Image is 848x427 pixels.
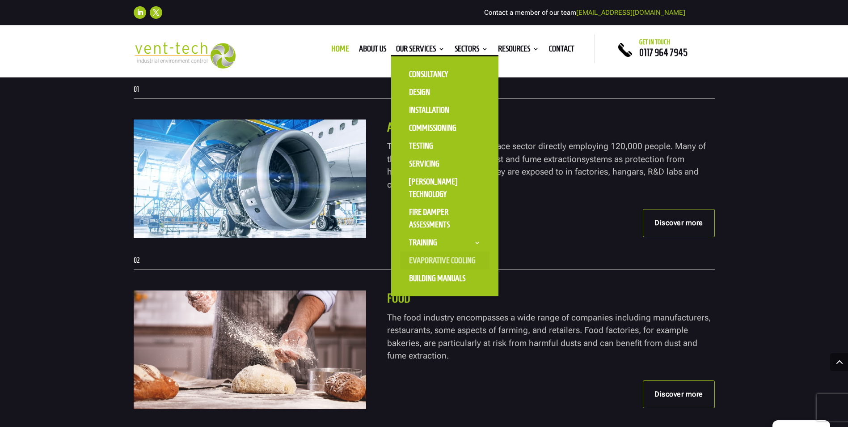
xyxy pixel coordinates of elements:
a: Installation [400,101,489,119]
img: 2023-09-27T08_35_16.549ZVENT-TECH---Clear-background [134,42,236,68]
span: Aerospace [387,120,440,134]
a: Resources [498,46,539,56]
span: Contact a member of our team [484,9,685,17]
a: Discover more [643,380,715,408]
a: Commissioning [400,119,489,137]
a: Consultancy [400,65,489,83]
a: Building Manuals [400,269,489,287]
a: Follow on X [150,6,162,19]
img: AdobeStock_247844204 [134,120,366,238]
a: [EMAIL_ADDRESS][DOMAIN_NAME] [576,9,685,17]
a: About us [359,46,386,56]
a: Testing [400,137,489,155]
span: The UK has a thriving aerospace sector directly employing 120,000 people. Many of these employees... [387,141,706,164]
a: Discover more [643,209,715,237]
p: 01 [134,86,715,93]
a: Home [331,46,349,56]
a: Design [400,83,489,101]
a: Servicing [400,155,489,173]
span: Food [387,291,410,305]
img: AdobeStock_217959994 [134,290,366,409]
a: Fire Damper Assessments [400,203,489,234]
span: Get in touch [639,38,670,46]
p: 02 [134,257,715,264]
p: dust and fume extraction [387,140,715,191]
a: Our Services [396,46,445,56]
a: Training [400,234,489,252]
a: Follow on LinkedIn [134,6,146,19]
a: Evaporative Cooling [400,252,489,269]
a: Contact [549,46,574,56]
span: systems as protection from harmful substances which they are exposed to in factories, hangars, R&... [387,154,699,190]
a: Sectors [455,46,488,56]
p: The food industry encompasses a wide range of companies including manufacturers, restaurants, som... [387,312,715,363]
a: 0117 964 7945 [639,47,688,58]
a: [PERSON_NAME] Technology [400,173,489,203]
